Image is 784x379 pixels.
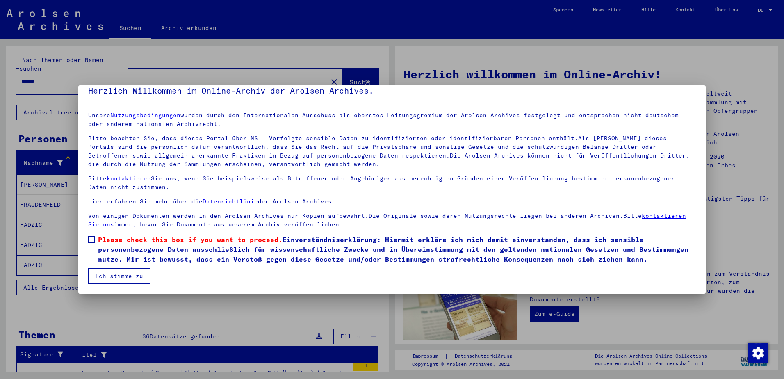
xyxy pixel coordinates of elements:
[88,212,686,228] a: kontaktieren Sie uns
[88,84,696,97] h5: Herzlich Willkommen im Online-Archiv der Arolsen Archives.
[88,197,696,206] p: Hier erfahren Sie mehr über die der Arolsen Archives.
[88,134,696,169] p: Bitte beachten Sie, dass dieses Portal über NS - Verfolgte sensible Daten zu identifizierten oder...
[98,235,696,264] span: Einverständniserklärung: Hiermit erkläre ich mich damit einverstanden, dass ich sensible personen...
[110,112,180,119] a: Nutzungsbedingungen
[88,268,150,284] button: Ich stimme zu
[98,235,283,244] span: Please check this box if you want to proceed.
[88,212,696,229] p: Von einigen Dokumenten werden in den Arolsen Archives nur Kopien aufbewahrt.Die Originale sowie d...
[748,343,768,363] div: Zustimmung ändern
[748,343,768,363] img: Zustimmung ändern
[203,198,258,205] a: Datenrichtlinie
[88,174,696,192] p: Bitte Sie uns, wenn Sie beispielsweise als Betroffener oder Angehöriger aus berechtigten Gründen ...
[88,111,696,128] p: Unsere wurden durch den Internationalen Ausschuss als oberstes Leitungsgremium der Arolsen Archiv...
[107,175,151,182] a: kontaktieren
